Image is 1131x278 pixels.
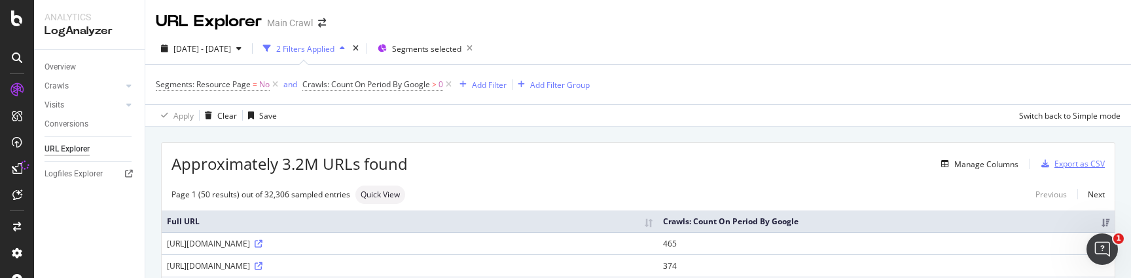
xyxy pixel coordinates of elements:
div: Main Crawl [267,16,313,30]
span: Segments selected [392,43,461,54]
div: Switch back to Simple mode [1019,110,1121,121]
div: neutral label [355,186,405,204]
th: Full URL: activate to sort column ascending [162,210,658,232]
span: 1 [1113,233,1124,244]
a: Conversions [45,117,135,131]
a: Overview [45,60,135,74]
span: Crawls: Count On Period By Google [302,79,430,90]
span: = [253,79,257,90]
button: Segments selected [372,38,478,59]
span: > [432,79,437,90]
button: Manage Columns [936,156,1018,172]
div: Save [259,110,277,121]
button: Save [243,105,277,126]
div: [URL][DOMAIN_NAME] [167,238,653,249]
div: and [283,79,297,90]
span: [DATE] - [DATE] [173,43,231,54]
div: Page 1 (50 results) out of 32,306 sampled entries [171,189,350,200]
td: 465 [658,232,1115,254]
div: Analytics [45,10,134,24]
button: Switch back to Simple mode [1014,105,1121,126]
button: Export as CSV [1036,153,1105,174]
div: Logfiles Explorer [45,167,103,181]
span: Segments: Resource Page [156,79,251,90]
button: Add Filter Group [512,77,590,92]
td: 374 [658,254,1115,277]
div: Apply [173,110,194,121]
div: Conversions [45,117,88,131]
div: Export as CSV [1054,158,1105,169]
a: Logfiles Explorer [45,167,135,181]
div: arrow-right-arrow-left [318,18,326,28]
div: URL Explorer [156,10,262,33]
div: LogAnalyzer [45,24,134,39]
a: Visits [45,98,122,112]
iframe: Intercom live chat [1086,233,1118,265]
div: Crawls [45,79,69,93]
a: URL Explorer [45,142,135,156]
th: Crawls: Count On Period By Google: activate to sort column ascending [658,210,1115,232]
div: Add Filter Group [530,79,590,90]
div: times [350,42,361,55]
div: Clear [217,110,237,121]
span: No [259,75,270,94]
span: Quick View [361,191,400,199]
div: 2 Filters Applied [276,43,334,54]
div: Add Filter [472,79,507,90]
span: 0 [439,75,443,94]
button: and [283,78,297,90]
a: Crawls [45,79,122,93]
span: Approximately 3.2M URLs found [171,153,408,175]
div: Visits [45,98,64,112]
button: [DATE] - [DATE] [156,38,247,59]
button: Apply [156,105,194,126]
div: Overview [45,60,76,74]
div: Manage Columns [954,159,1018,170]
button: Add Filter [454,77,507,92]
div: URL Explorer [45,142,90,156]
button: 2 Filters Applied [258,38,350,59]
div: [URL][DOMAIN_NAME] [167,260,653,271]
a: Next [1077,185,1105,204]
button: Clear [200,105,237,126]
